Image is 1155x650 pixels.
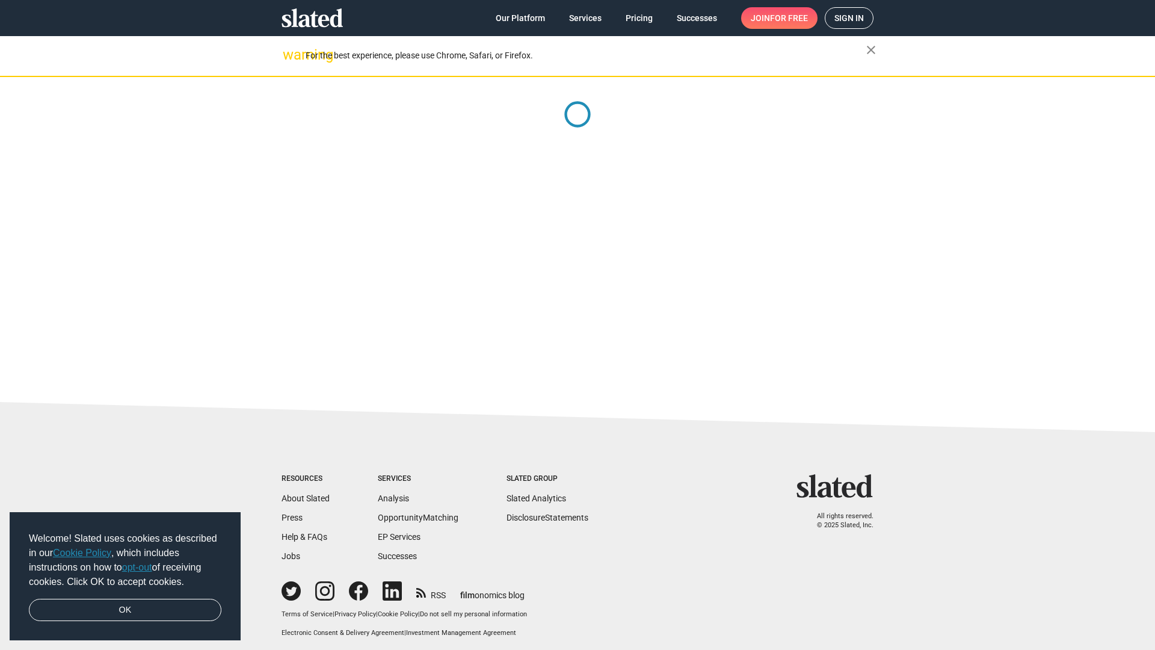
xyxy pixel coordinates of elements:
[825,7,873,29] a: Sign in
[53,548,111,558] a: Cookie Policy
[282,532,327,542] a: Help & FAQs
[460,590,475,600] span: film
[406,629,516,637] a: Investment Management Agreement
[282,610,333,618] a: Terms of Service
[333,610,334,618] span: |
[834,8,864,28] span: Sign in
[460,580,525,601] a: filmonomics blog
[667,7,727,29] a: Successes
[378,494,409,503] a: Analysis
[616,7,662,29] a: Pricing
[420,610,527,619] button: Do not sell my personal information
[378,474,458,484] div: Services
[404,629,406,637] span: |
[486,7,555,29] a: Our Platform
[306,48,866,64] div: For the best experience, please use Chrome, Safari, or Firefox.
[507,513,588,522] a: DisclosureStatements
[741,7,818,29] a: Joinfor free
[416,583,446,601] a: RSS
[376,610,378,618] span: |
[10,512,241,641] div: cookieconsent
[677,7,717,29] span: Successes
[569,7,602,29] span: Services
[378,513,458,522] a: OpportunityMatching
[282,494,330,503] a: About Slated
[770,7,808,29] span: for free
[751,7,808,29] span: Join
[122,562,152,572] a: opt-out
[282,629,404,637] a: Electronic Consent & Delivery Agreement
[378,532,420,542] a: EP Services
[378,551,417,561] a: Successes
[283,48,297,62] mat-icon: warning
[496,7,545,29] span: Our Platform
[282,474,330,484] div: Resources
[864,43,878,57] mat-icon: close
[418,610,420,618] span: |
[29,599,221,622] a: dismiss cookie message
[559,7,611,29] a: Services
[804,512,873,530] p: All rights reserved. © 2025 Slated, Inc.
[282,551,300,561] a: Jobs
[507,474,588,484] div: Slated Group
[507,494,566,503] a: Slated Analytics
[334,610,376,618] a: Privacy Policy
[626,7,653,29] span: Pricing
[282,513,303,522] a: Press
[29,531,221,589] span: Welcome! Slated uses cookies as described in our , which includes instructions on how to of recei...
[378,610,418,618] a: Cookie Policy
